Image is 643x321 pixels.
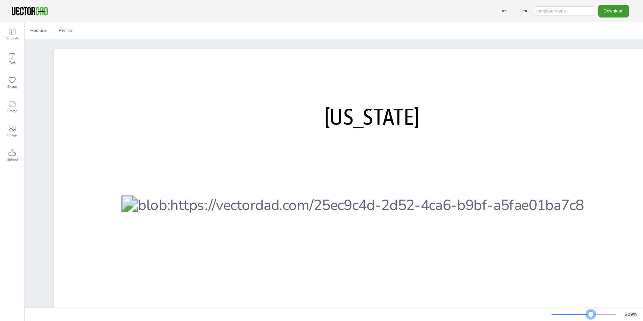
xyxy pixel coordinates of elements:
[325,103,419,130] span: [US_STATE]
[7,133,17,138] span: Image
[535,6,595,16] input: template name
[9,60,15,65] span: Text
[7,84,17,90] span: Shape
[56,25,75,36] button: Resize
[7,157,18,162] span: Upload
[7,108,17,114] span: Frame
[5,36,19,41] span: Template
[29,27,49,34] span: Position
[598,5,629,17] button: Download
[623,311,639,318] div: 309 %
[11,6,49,16] img: VectorDad-1.png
